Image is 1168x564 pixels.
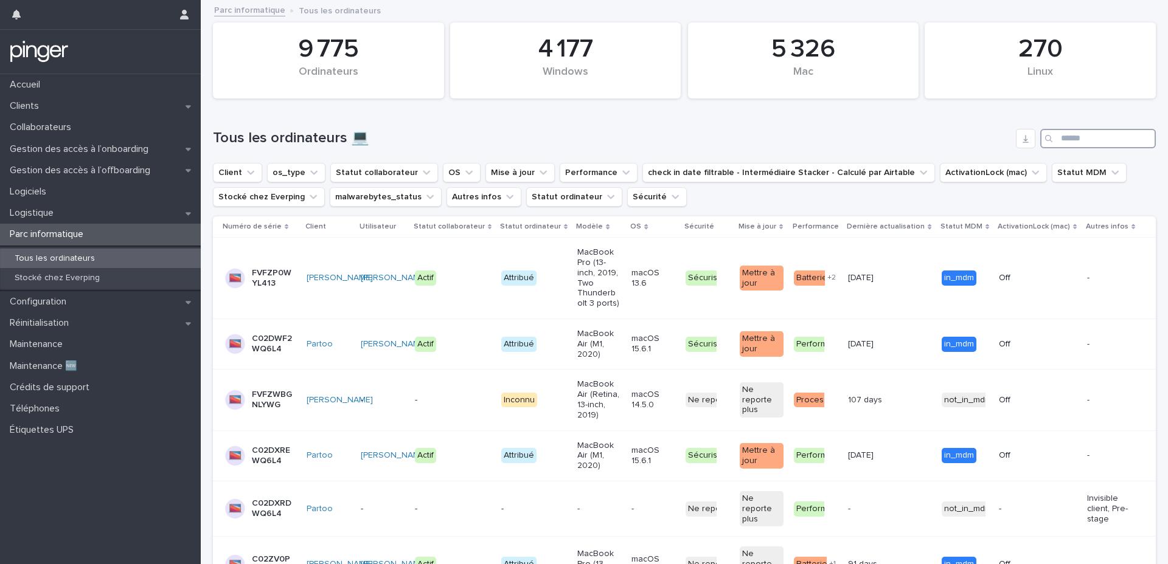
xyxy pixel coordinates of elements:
div: Actif [415,448,436,463]
tr: C02DWF2WQ6L4Partoo [PERSON_NAME] ActifAttribuéMacBook Air (M1, 2020)macOS 15.6.1SécuriséMettre à ... [213,318,1156,369]
a: Parc informatique [214,2,285,16]
p: Logiciels [5,186,56,198]
div: 5 326 [709,34,899,64]
p: Performance [793,220,839,233]
button: Stocké chez Everping [213,187,325,207]
p: Autres infos [1086,220,1128,233]
p: - [415,395,458,405]
p: Crédits de support [5,382,99,393]
p: Maintenance [5,339,72,350]
div: Ne reporte plus [740,491,783,526]
img: mTgBEunGTSyRkCgitkcU [10,40,69,64]
div: Mettre à jour [740,331,783,357]
div: in_mdm [942,270,976,286]
a: [PERSON_NAME] [361,339,427,349]
button: Performance [560,163,638,182]
button: Mise à jour [485,163,555,182]
button: Statut ordinateur [526,187,622,207]
p: - [1087,450,1130,461]
p: - [361,395,404,405]
p: MacBook Air (M1, 2020) [577,329,620,359]
div: Sécurisé [686,448,725,463]
div: Windows [471,66,661,91]
span: + 2 [827,274,836,281]
p: Téléphones [5,403,69,414]
p: Logistique [5,207,63,219]
p: C02DXREWQ6L4 [252,445,295,466]
div: Attribué [501,270,537,286]
p: macOS 14.5.0 [631,390,675,410]
p: MacBook Air (Retina, 13-inch, 2019) [577,379,620,420]
button: check in date filtrable - Intermédiaire Stacker - Calculé par Airtable [642,163,935,182]
p: macOS 13.6 [631,268,675,289]
p: Tous les ordinateurs [5,253,105,264]
p: - [361,504,404,514]
p: OS [630,220,641,233]
div: Mettre à jour [740,266,783,291]
div: Attribué [501,337,537,352]
p: Dernière actualisation [847,220,925,233]
p: C02DWF2WQ6L4 [252,334,295,354]
button: Statut MDM [1052,163,1127,182]
p: C02DXRDWQ6L4 [252,498,295,519]
p: Parc informatique [5,229,93,240]
p: - [1087,273,1130,283]
p: Client [305,220,326,233]
p: Off [999,450,1042,461]
a: Partoo [307,450,333,461]
p: Maintenance 🆕 [5,360,87,372]
div: 9 775 [234,34,423,64]
button: Sécurité [627,187,687,207]
div: Sécurisé [686,270,725,286]
div: in_mdm [942,448,976,463]
p: Statut collaborateur [414,220,485,233]
button: os_type [267,163,325,182]
a: [PERSON_NAME] [361,450,427,461]
p: FVFZWBGNLYWG [252,390,295,410]
div: Ordinateurs [234,66,423,91]
p: [DATE] [848,337,876,349]
a: [PERSON_NAME] [307,395,373,405]
p: Mise à jour [739,220,776,233]
button: OS [443,163,481,182]
div: Performant [794,337,842,352]
div: 4 177 [471,34,661,64]
div: not_in_mdm [942,501,994,517]
div: Processeur [794,393,844,408]
div: Linux [945,66,1135,91]
p: Gestion des accès à l’onboarding [5,143,158,155]
tr: C02DXRDWQ6L4Partoo -----Ne reporte plusNe reporte plusPerformant-- not_in_mdm-Invisible client, P... [213,481,1156,536]
p: Sécurité [684,220,714,233]
div: Inconnu [501,393,537,408]
div: Batterie [794,270,830,286]
p: Étiquettes UPS [5,424,83,436]
p: Stocké chez Everping [5,273,109,283]
p: Utilisateur [360,220,396,233]
a: Partoo [307,504,333,514]
div: Sécurisé [686,337,725,352]
div: in_mdm [942,337,976,352]
p: - [577,504,620,514]
p: macOS 15.6.1 [631,334,675,354]
div: Ne reporte plus [686,393,753,408]
div: not_in_mdm [942,393,994,408]
p: Réinitialisation [5,317,78,329]
p: ActivationLock (mac) [998,220,1070,233]
button: ActivationLock (mac) [940,163,1047,182]
input: Search [1040,129,1156,148]
p: Modèle [576,220,603,233]
p: FVFZP0WYL413 [252,268,295,289]
div: Performant [794,501,842,517]
div: 270 [945,34,1135,64]
p: Off [999,395,1042,405]
p: Configuration [5,296,76,308]
button: Client [213,163,262,182]
p: MacBook Air (M1, 2020) [577,441,620,471]
p: Off [999,273,1042,283]
div: Ne reporte plus [686,501,753,517]
p: 107 days [848,393,885,405]
h1: Tous les ordinateurs 💻 [213,129,1011,147]
p: - [848,501,853,514]
tr: FVFZWBGNLYWG[PERSON_NAME] --InconnuMacBook Air (Retina, 13-inch, 2019)macOS 14.5.0Ne reporte plus... [213,370,1156,430]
